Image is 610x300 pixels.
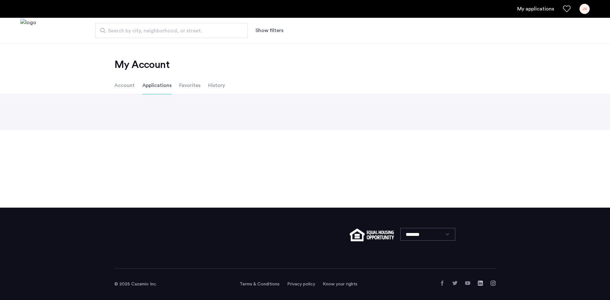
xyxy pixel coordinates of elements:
span: Search by city, neighborhood, or street. [108,27,230,35]
div: JV [579,4,590,14]
span: © 2025 Cazamio Inc. [114,282,157,286]
li: Applications [142,77,172,94]
h2: My Account [114,58,496,71]
a: Cazamio logo [20,19,36,43]
input: Apartment Search [95,23,248,38]
a: Twitter [452,281,457,286]
li: History [208,77,225,94]
a: YouTube [465,281,470,286]
select: Language select [400,228,455,241]
a: My application [517,5,554,13]
li: Account [114,77,135,94]
a: Instagram [491,281,496,286]
a: Privacy policy [287,281,315,287]
a: LinkedIn [478,281,483,286]
button: Show or hide filters [255,27,283,34]
a: Facebook [440,281,445,286]
img: logo [20,19,36,43]
a: Favorites [563,5,571,13]
a: Terms and conditions [240,281,280,287]
img: equal-housing.png [350,229,394,241]
a: Know your rights [323,281,357,287]
li: Favorites [179,77,200,94]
